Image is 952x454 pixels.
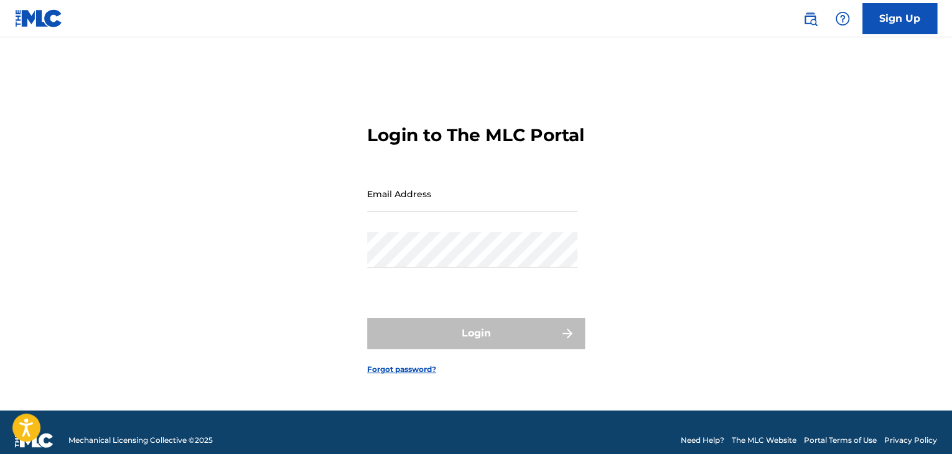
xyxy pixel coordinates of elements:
img: search [803,11,818,26]
a: Forgot password? [367,364,436,375]
span: Mechanical Licensing Collective © 2025 [68,435,213,446]
img: logo [15,433,54,448]
a: Portal Terms of Use [804,435,877,446]
img: MLC Logo [15,9,63,27]
h3: Login to The MLC Portal [367,124,584,146]
div: Help [830,6,855,31]
a: Privacy Policy [884,435,937,446]
a: Sign Up [862,3,937,34]
a: Need Help? [681,435,724,446]
img: help [835,11,850,26]
iframe: Chat Widget [890,394,952,454]
a: The MLC Website [732,435,796,446]
a: Public Search [798,6,823,31]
